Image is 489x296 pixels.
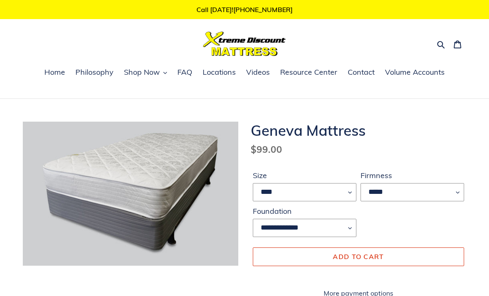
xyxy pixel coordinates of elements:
[203,32,286,56] img: Xtreme Discount Mattress
[344,66,379,79] a: Contact
[233,5,293,14] a: [PHONE_NUMBER]
[199,66,240,79] a: Locations
[203,67,236,77] span: Locations
[251,143,282,155] span: $99.00
[348,67,375,77] span: Contact
[280,67,337,77] span: Resource Center
[124,67,160,77] span: Shop Now
[246,67,270,77] span: Videos
[385,67,445,77] span: Volume Accounts
[361,170,464,181] label: Firmness
[120,66,171,79] button: Shop Now
[177,67,192,77] span: FAQ
[251,122,466,139] h1: Geneva Mattress
[333,252,384,261] span: Add to cart
[253,170,356,181] label: Size
[253,247,464,266] button: Add to cart
[40,66,69,79] a: Home
[44,67,65,77] span: Home
[71,66,118,79] a: Philosophy
[173,66,196,79] a: FAQ
[381,66,449,79] a: Volume Accounts
[75,67,114,77] span: Philosophy
[276,66,341,79] a: Resource Center
[242,66,274,79] a: Videos
[23,122,238,266] img: Geneva-Mattress-and-Foundation
[253,205,356,217] label: Foundation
